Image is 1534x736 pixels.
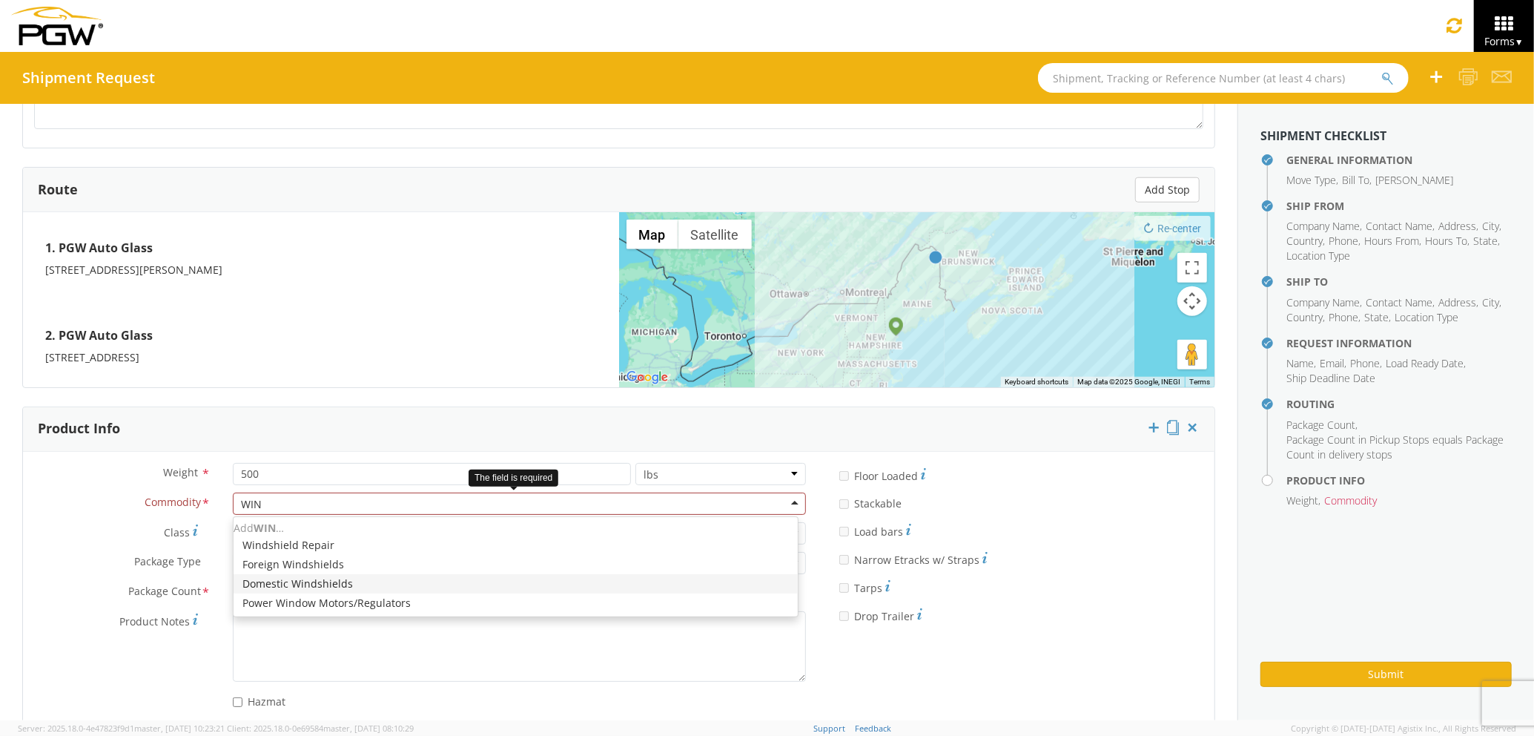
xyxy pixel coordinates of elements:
h4: Shipment Request [22,70,155,86]
span: Weight [1286,493,1318,507]
span: master, [DATE] 10:23:21 [134,723,225,734]
li: , [1482,295,1501,310]
button: Submit [1260,662,1512,687]
span: Company Name [1286,219,1360,233]
li: , [1425,234,1469,249]
button: Add Stop [1135,177,1200,203]
div: Windshield Repair [234,536,798,555]
input: Hazmat [233,697,242,707]
h4: General Information [1286,154,1512,165]
span: Bill To [1342,173,1369,187]
li: , [1364,310,1391,325]
h4: Routing [1286,398,1512,410]
li: , [1350,356,1382,371]
span: Load Ready Date [1386,356,1464,370]
span: Package Count [128,584,201,601]
span: Commodity [1324,493,1377,507]
button: Drag Pegman onto the map to open Street View [1177,340,1207,369]
img: Google [623,368,672,387]
span: Location Type [1286,249,1350,263]
li: , [1320,356,1346,371]
span: Phone [1350,356,1380,370]
span: Package Type [134,554,201,571]
span: Email [1320,356,1344,370]
strong: WIN [254,521,276,535]
div: Domestic Windshields [234,574,798,594]
h3: Route [38,183,78,197]
span: Contact Name [1366,219,1432,233]
span: Hours To [1425,234,1467,248]
span: State [1473,234,1498,248]
button: Keyboard shortcuts [1005,377,1068,387]
label: Stackable [839,494,905,511]
span: Package Count [1286,418,1355,432]
span: Move Type [1286,173,1336,187]
span: Country [1286,234,1323,248]
label: Drop Trailer [839,606,922,624]
span: State [1364,310,1389,324]
li: , [1286,173,1338,188]
li: , [1329,310,1361,325]
label: Tarps [839,578,890,596]
li: , [1286,219,1362,234]
label: Floor Loaded [839,466,926,484]
input: Shipment, Tracking or Reference Number (at least 4 chars) [1038,63,1409,93]
h4: Ship From [1286,200,1512,211]
h4: 2. PGW Auto Glass [45,322,597,350]
li: , [1286,418,1358,433]
li: , [1386,356,1466,371]
div: Power Window Motors/Regulators [234,594,798,613]
label: Narrow Etracks w/ Straps [839,550,988,568]
label: Load bars [839,522,911,539]
a: Feedback [855,723,891,734]
button: Show satellite imagery [678,220,752,249]
span: Location Type [1395,310,1458,324]
li: , [1286,310,1325,325]
span: Package Count in Pickup Stops equals Package Count in delivery stops [1286,433,1504,461]
button: Re-center [1134,216,1211,241]
li: , [1438,219,1478,234]
h4: Product Info [1286,475,1512,486]
div: The field is required [469,470,558,487]
span: Company Name [1286,295,1360,309]
span: Phone [1329,234,1358,248]
span: City [1482,219,1499,233]
span: Client: 2025.18.0-0e69584 [227,723,414,734]
span: Class [164,525,190,539]
span: Forms [1484,34,1524,48]
div: Add … [234,521,798,536]
span: Server: 2025.18.0-4e47823f9d1 [18,723,225,734]
span: Hours From [1364,234,1419,248]
li: , [1286,234,1325,249]
h4: Request Information [1286,338,1512,349]
li: , [1364,234,1421,249]
li: , [1473,234,1500,249]
li: , [1286,493,1320,508]
button: Show street map [627,220,678,249]
span: Product Notes [119,614,190,628]
img: pgw-form-logo-1aaa8060b1cc70fad034.png [11,7,103,45]
a: Terms [1189,378,1210,386]
li: , [1438,295,1478,310]
span: Weight [163,465,198,479]
span: Map data ©2025 Google, INEGI [1077,378,1180,386]
input: Drop Trailer [839,611,849,621]
span: Name [1286,356,1314,370]
span: [PERSON_NAME] [1375,173,1453,187]
span: City [1482,295,1499,309]
h4: Ship To [1286,276,1512,287]
span: Address [1438,295,1476,309]
li: , [1329,234,1361,249]
input: Load bars [839,527,849,536]
strong: Shipment Checklist [1260,128,1386,144]
h3: Product Info [38,421,120,436]
span: master, [DATE] 08:10:29 [323,723,414,734]
a: Support [813,723,845,734]
li: , [1286,295,1362,310]
button: Toggle fullscreen view [1177,253,1207,283]
span: Country [1286,310,1323,324]
span: Commodity [145,495,201,512]
span: Phone [1329,310,1358,324]
div: Foreign Windshields [234,555,798,574]
span: [STREET_ADDRESS][PERSON_NAME] [45,263,222,277]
